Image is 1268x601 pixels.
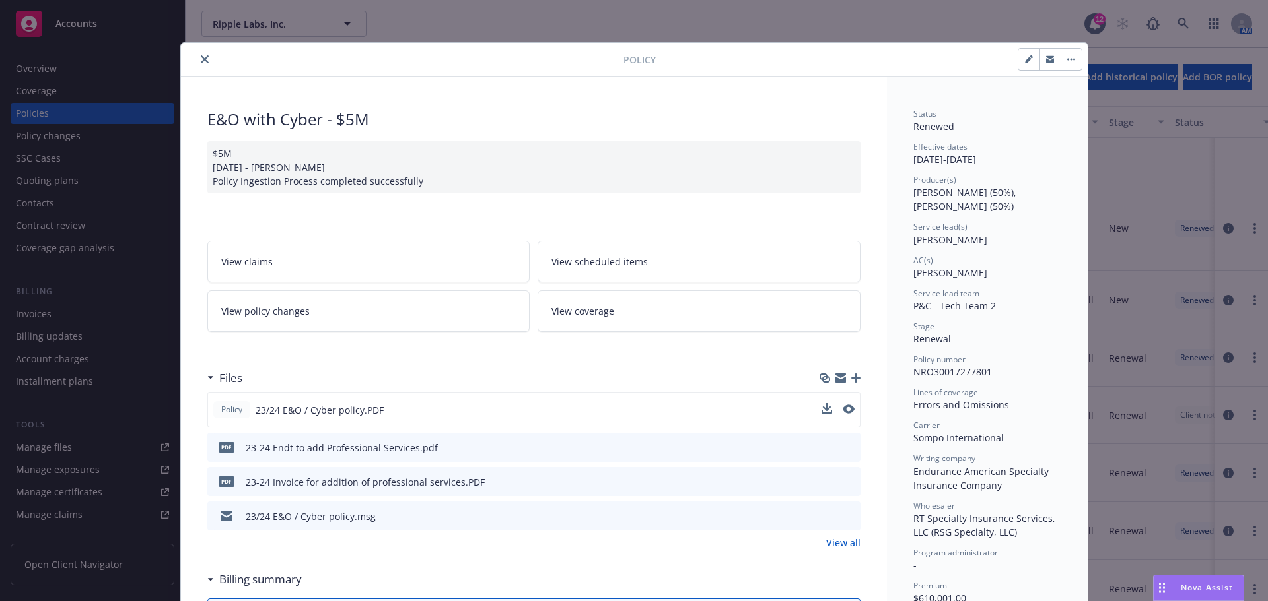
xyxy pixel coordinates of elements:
[913,332,951,345] span: Renewal
[219,476,234,486] span: PDF
[219,404,245,416] span: Policy
[207,290,530,332] a: View policy changes
[913,387,978,398] span: Lines of coverage
[913,500,955,511] span: Wholesaler
[913,221,968,232] span: Service lead(s)
[913,174,956,185] span: Producer(s)
[913,300,996,312] span: P&C - Tech Team 2
[913,288,979,299] span: Service lead team
[843,475,855,489] button: preview file
[913,267,987,279] span: [PERSON_NAME]
[843,403,855,417] button: preview file
[913,234,987,246] span: [PERSON_NAME]
[538,290,861,332] a: View coverage
[913,453,975,464] span: Writing company
[913,559,917,571] span: -
[207,108,861,131] div: E&O with Cyber - $5M
[913,580,947,591] span: Premium
[822,509,833,523] button: download file
[843,404,855,414] button: preview file
[913,321,934,332] span: Stage
[843,509,855,523] button: preview file
[913,431,1004,444] span: Sompo International
[1153,575,1244,601] button: Nova Assist
[826,536,861,550] a: View all
[219,442,234,452] span: pdf
[256,403,384,417] span: 23/24 E&O / Cyber policy.PDF
[551,255,648,269] span: View scheduled items
[623,53,656,67] span: Policy
[538,241,861,282] a: View scheduled items
[913,141,968,152] span: Effective dates
[551,304,614,318] span: View coverage
[1181,582,1233,593] span: Nova Assist
[207,571,302,588] div: Billing summary
[221,255,273,269] span: View claims
[913,255,933,266] span: AC(s)
[913,512,1058,538] span: RT Specialty Insurance Services, LLC (RSG Specialty, LLC)
[913,354,966,365] span: Policy number
[843,441,855,455] button: preview file
[822,403,832,417] button: download file
[913,465,1051,491] span: Endurance American Specialty Insurance Company
[207,241,530,282] a: View claims
[219,571,302,588] h3: Billing summary
[246,475,485,489] div: 23-24 Invoice for addition of professional services.PDF
[221,304,310,318] span: View policy changes
[822,403,832,414] button: download file
[913,365,992,378] span: NRO30017277801
[822,475,833,489] button: download file
[913,120,954,133] span: Renewed
[913,186,1019,212] span: [PERSON_NAME] (50%), [PERSON_NAME] (50%)
[246,441,438,455] div: 23-24 Endt to add Professional Services.pdf
[1154,575,1170,600] div: Drag to move
[219,369,242,387] h3: Files
[913,420,940,431] span: Carrier
[913,547,998,558] span: Program administrator
[197,51,213,67] button: close
[246,509,376,523] div: 23/24 E&O / Cyber policy.msg
[822,441,833,455] button: download file
[207,369,242,387] div: Files
[207,141,861,193] div: $5M [DATE] - [PERSON_NAME] Policy Ingestion Process completed successfully
[913,141,1061,166] div: [DATE] - [DATE]
[913,398,1009,411] span: Errors and Omissions
[913,108,936,119] span: Status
